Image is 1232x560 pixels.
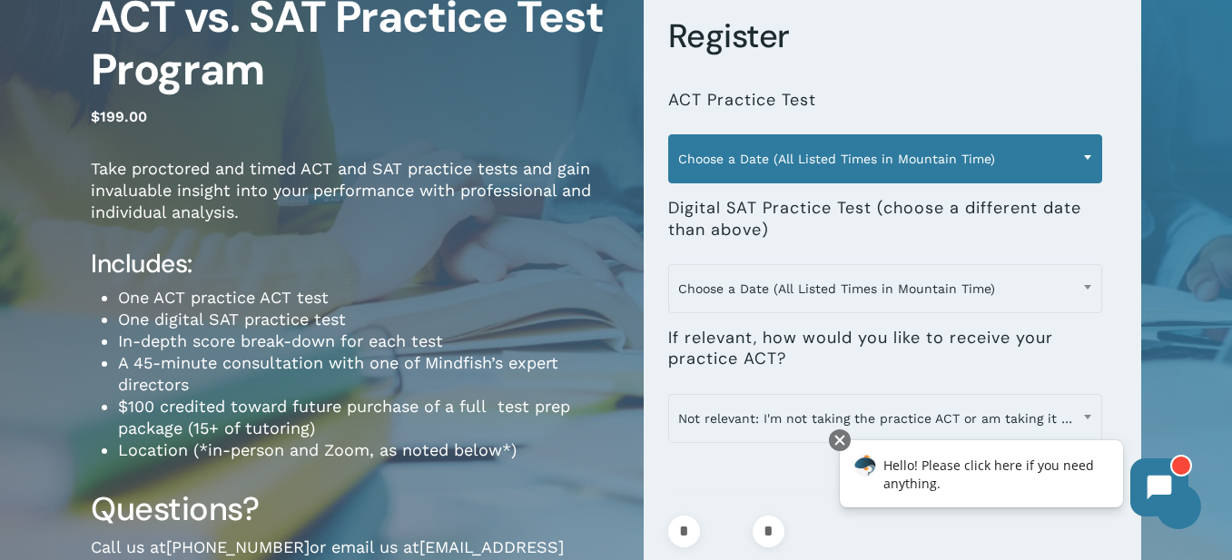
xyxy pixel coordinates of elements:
[118,287,616,309] li: One ACT practice ACT test
[166,537,310,556] a: [PHONE_NUMBER]
[118,309,616,330] li: One digital SAT practice test
[118,352,616,396] li: A 45-minute consultation with one of Mindfish’s expert directors
[669,399,1101,437] span: Not relevant: I'm not taking the practice ACT or am taking it in-person
[668,328,1102,370] label: If relevant, how would you like to receive your practice ACT?
[118,330,616,352] li: In-depth score break-down for each test
[91,248,616,280] h4: Includes:
[668,15,1117,57] h3: Register
[91,108,100,125] span: $
[118,439,616,461] li: Location (*in-person and Zoom, as noted below*)
[118,396,616,439] li: $100 credited toward future purchase of a full test prep package (15+ of tutoring)
[669,140,1101,178] span: Choose a Date (All Listed Times in Mountain Time)
[668,90,816,111] label: ACT Practice Test
[668,264,1102,313] span: Choose a Date (All Listed Times in Mountain Time)
[705,516,747,547] input: Product quantity
[668,198,1102,241] label: Digital SAT Practice Test (choose a different date than above)
[91,488,616,530] h3: Questions?
[91,158,616,248] p: Take proctored and timed ACT and SAT practice tests and gain invaluable insight into your perform...
[91,108,147,125] bdi: 199.00
[821,426,1207,535] iframe: Chatbot
[668,134,1102,183] span: Choose a Date (All Listed Times in Mountain Time)
[669,270,1101,308] span: Choose a Date (All Listed Times in Mountain Time)
[668,394,1102,443] span: Not relevant: I'm not taking the practice ACT or am taking it in-person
